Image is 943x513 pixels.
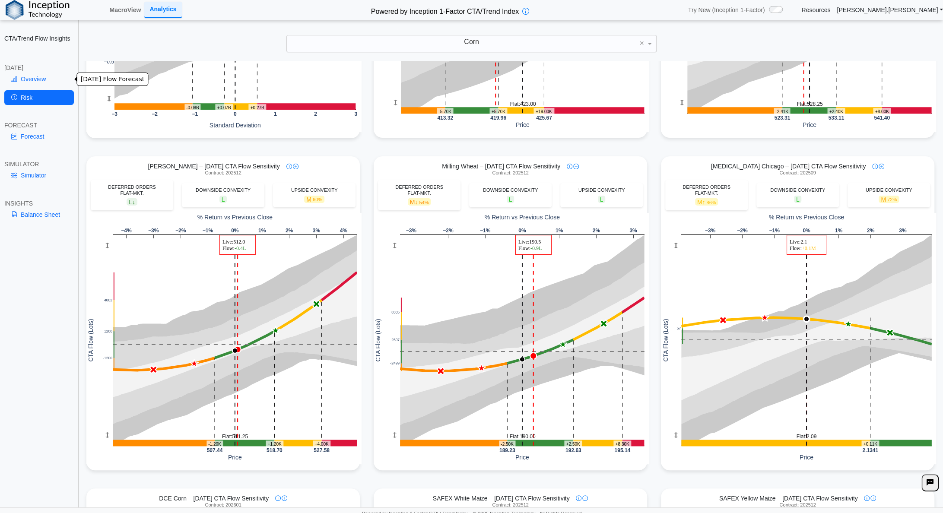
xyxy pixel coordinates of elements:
span: Milling Wheat – [DATE] CTA Flow Sensitivity [442,162,560,170]
span: L [794,196,802,203]
a: MacroView [106,3,144,17]
span: M [304,196,324,203]
img: info-icon.svg [286,164,292,169]
span: ↓ [132,199,135,206]
span: Contract: 202512 [779,502,816,508]
a: Balance Sheet [4,207,74,222]
div: [DATE] [4,64,74,72]
span: M [879,196,899,203]
span: L [127,198,137,206]
div: DOWNSIDE CONVEXITY [761,187,835,193]
div: UPSIDE CONVEXITY [277,187,351,193]
span: 86% [706,200,716,205]
span: 54% [419,200,429,205]
span: × [639,39,644,47]
span: L [507,196,514,203]
div: [DATE] Flow Forecast [77,73,148,86]
a: Risk [4,90,74,105]
img: plus-icon.svg [282,495,287,501]
a: Overview [4,72,74,86]
span: Contract: 202512 [492,502,528,508]
div: DEFERRED ORDERS FLAT-MKT. [382,184,456,196]
img: info-icon.svg [576,495,581,501]
div: DOWNSIDE CONVEXITY [473,187,547,193]
span: Contract: 202512 [205,170,241,176]
span: 72% [887,197,897,202]
img: info-icon.svg [864,495,870,501]
span: M [408,198,431,206]
img: info-icon.svg [275,495,281,501]
img: info-icon.svg [872,164,878,169]
a: Forecast [4,129,74,144]
span: ↑ [702,199,705,206]
span: 60% [313,197,322,202]
span: [PERSON_NAME] – [DATE] CTA Flow Sensitivity [148,162,280,170]
span: SAFEX White Maize – [DATE] CTA Flow Sensitivity [433,494,570,502]
h2: Powered by Inception 1-Factor CTA/Trend Index [368,4,522,16]
div: DOWNSIDE CONVEXITY [186,187,260,193]
img: plus-icon.svg [870,495,876,501]
span: Clear value [638,35,645,52]
a: Resources [801,6,830,14]
span: Corn [464,38,479,45]
span: ↓ [415,199,418,206]
span: Try New (Inception 1-Factor) [688,6,765,14]
img: plus-icon.svg [573,164,579,169]
span: L [598,196,606,203]
span: Contract: 202509 [779,170,816,176]
span: M [695,198,718,206]
div: UPSIDE CONVEXITY [852,187,926,193]
div: INSIGHTS [4,199,74,207]
span: L [219,196,227,203]
div: DEFERRED ORDERS FLAT-MKT. [95,184,169,196]
span: SAFEX Yellow Maize – [DATE] CTA Flow Sensitivity [719,494,858,502]
img: plus-icon.svg [879,164,884,169]
a: Simulator [4,168,74,183]
span: DCE Corn – [DATE] CTA Flow Sensitivity [159,494,269,502]
div: UPSIDE CONVEXITY [565,187,638,193]
img: info-icon.svg [567,164,572,169]
div: FORECAST [4,121,74,129]
span: [MEDICAL_DATA] Chicago – [DATE] CTA Flow Sensitivity [711,162,866,170]
a: [PERSON_NAME].[PERSON_NAME] [837,6,943,14]
img: plus-icon.svg [293,164,298,169]
h2: CTA/Trend Flow Insights [4,35,74,42]
img: plus-icon.svg [582,495,588,501]
span: Contract: 202512 [492,170,528,176]
a: Analytics [144,2,181,18]
span: Contract: 202601 [205,502,241,508]
div: DEFERRED ORDERS FLAT-MKT. [670,184,743,196]
div: SIMULATOR [4,160,74,168]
